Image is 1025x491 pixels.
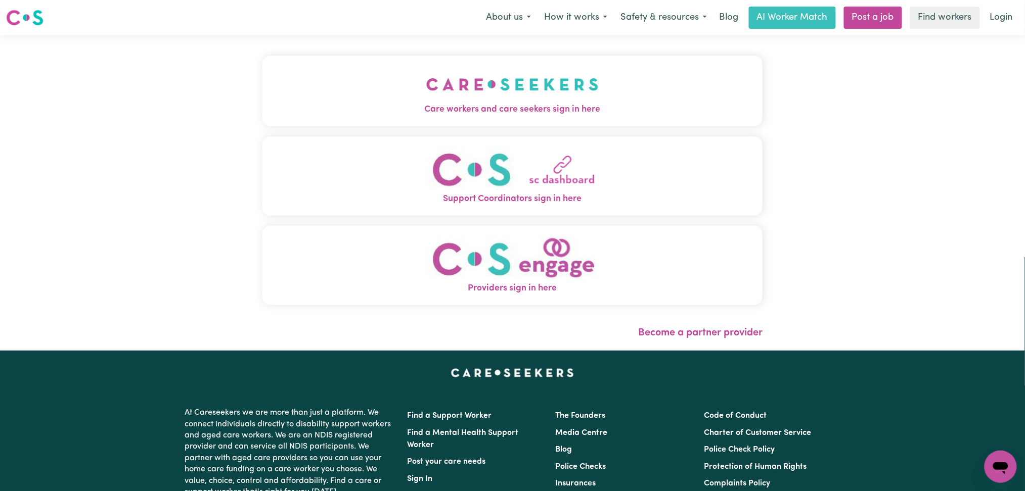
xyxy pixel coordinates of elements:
a: Charter of Customer Service [704,429,811,437]
a: Careseekers logo [6,6,43,29]
a: Insurances [556,479,596,487]
a: Police Checks [556,463,606,471]
a: Find a Mental Health Support Worker [408,429,519,449]
span: Support Coordinators sign in here [262,192,763,206]
a: Blog [714,7,745,29]
a: The Founders [556,412,606,420]
a: AI Worker Match [749,7,836,29]
button: Care workers and care seekers sign in here [262,56,763,126]
a: Code of Conduct [704,412,767,420]
a: Post your care needs [408,458,486,466]
iframe: Button to launch messaging window [985,451,1017,483]
button: Safety & resources [614,7,714,28]
a: Police Check Policy [704,446,775,454]
span: Providers sign in here [262,282,763,295]
a: Login [984,7,1019,29]
a: Become a partner provider [638,328,763,338]
a: Blog [556,446,572,454]
a: Post a job [844,7,902,29]
span: Care workers and care seekers sign in here [262,103,763,116]
button: Providers sign in here [262,226,763,305]
a: Sign In [408,475,433,483]
a: Media Centre [556,429,608,437]
a: Protection of Human Rights [704,463,807,471]
a: Find workers [910,7,980,29]
button: Support Coordinators sign in here [262,136,763,216]
button: How it works [538,7,614,28]
button: About us [479,7,538,28]
img: Careseekers logo [6,9,43,27]
a: Complaints Policy [704,479,770,487]
a: Find a Support Worker [408,412,492,420]
a: Careseekers home page [451,369,574,377]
